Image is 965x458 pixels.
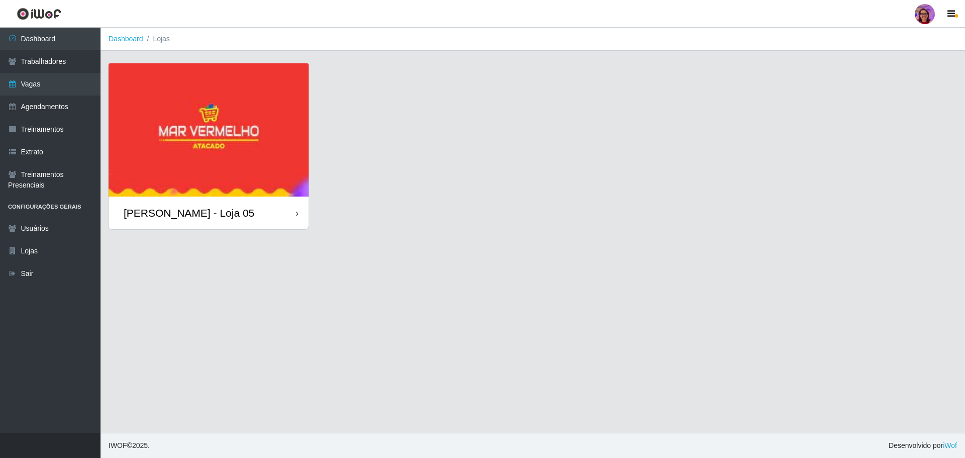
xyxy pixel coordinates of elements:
nav: breadcrumb [101,28,965,51]
span: IWOF [109,441,127,449]
img: CoreUI Logo [17,8,61,20]
span: Desenvolvido por [889,440,957,451]
img: cardImg [109,63,309,197]
a: Dashboard [109,35,143,43]
div: [PERSON_NAME] - Loja 05 [124,207,254,219]
span: © 2025 . [109,440,150,451]
a: [PERSON_NAME] - Loja 05 [109,63,309,229]
a: iWof [943,441,957,449]
li: Lojas [143,34,170,44]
